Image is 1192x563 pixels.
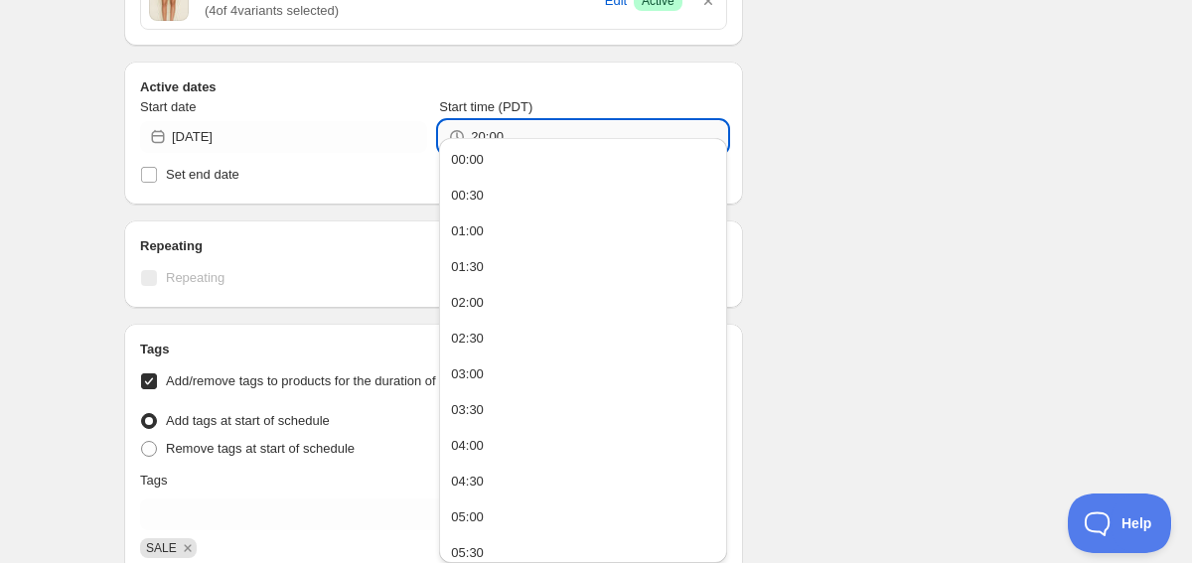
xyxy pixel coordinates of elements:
[140,471,167,491] p: Tags
[445,251,720,283] button: 01:30
[451,221,484,241] div: 01:00
[445,430,720,462] button: 04:00
[445,180,720,211] button: 00:30
[140,236,727,256] h2: Repeating
[445,144,720,176] button: 00:00
[166,270,224,285] span: Repeating
[1068,493,1172,553] iframe: Toggle Customer Support
[451,436,484,456] div: 04:00
[451,507,484,527] div: 05:00
[166,373,513,388] span: Add/remove tags to products for the duration of the schedule
[451,543,484,563] div: 05:30
[166,441,355,456] span: Remove tags at start of schedule
[179,539,197,557] button: Remove SALE
[451,150,484,170] div: 00:00
[140,99,196,114] span: Start date
[445,358,720,390] button: 03:00
[451,257,484,277] div: 01:30
[445,466,720,497] button: 04:30
[205,1,598,21] span: ( 4 of 4 variants selected)
[166,167,239,182] span: Set end date
[445,323,720,354] button: 02:30
[445,287,720,319] button: 02:00
[451,186,484,206] div: 00:30
[439,99,532,114] span: Start time (PDT)
[166,413,330,428] span: Add tags at start of schedule
[451,472,484,492] div: 04:30
[140,77,727,97] h2: Active dates
[451,364,484,384] div: 03:00
[445,215,720,247] button: 01:00
[140,340,727,359] h2: Tags
[451,293,484,313] div: 02:00
[451,329,484,349] div: 02:30
[445,501,720,533] button: 05:00
[451,400,484,420] div: 03:30
[445,394,720,426] button: 03:30
[146,541,177,555] span: SALE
